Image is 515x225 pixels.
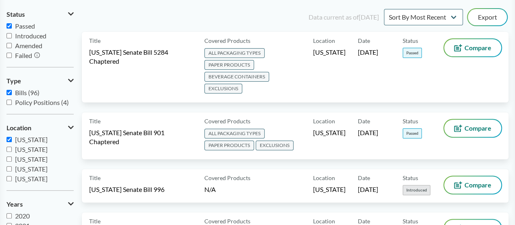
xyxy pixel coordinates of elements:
span: Date [358,117,370,125]
span: [US_STATE] [15,145,48,153]
span: PAPER PRODUCTS [204,140,254,150]
input: Failed [7,53,12,58]
span: [DATE] [358,48,378,57]
span: [US_STATE] [313,185,346,194]
span: Bills (96) [15,89,39,96]
span: EXCLUSIONS [256,140,294,150]
input: Policy Positions (4) [7,100,12,105]
input: Bills (96) [7,90,12,95]
span: [US_STATE] [15,175,48,183]
span: Covered Products [204,117,250,125]
span: Introduced [403,185,430,195]
span: ALL PACKAGING TYPES [204,129,265,138]
span: Covered Products [204,174,250,182]
button: Export [468,9,507,25]
span: [US_STATE] Senate Bill 901 Chaptered [89,128,195,146]
span: Compare [465,125,491,131]
span: Introduced [15,32,46,40]
span: Location [313,36,335,45]
span: Title [89,36,101,45]
div: Data current as of [DATE] [309,12,379,22]
input: Amended [7,43,12,48]
span: Years [7,200,23,208]
button: Years [7,197,74,211]
span: Location [313,117,335,125]
span: [US_STATE] [15,136,48,143]
input: [US_STATE] [7,147,12,152]
span: PAPER PRODUCTS [204,60,254,70]
span: Policy Positions (4) [15,98,69,106]
span: Covered Products [204,36,250,45]
button: Compare [444,176,501,194]
span: Status [403,36,418,45]
span: Compare [465,182,491,188]
span: Compare [465,45,491,51]
span: Type [7,77,21,85]
span: [US_STATE] [15,165,48,173]
span: N/A [204,185,216,193]
input: [US_STATE] [7,176,12,181]
span: Title [89,174,101,182]
span: EXCLUSIONS [204,84,242,94]
button: Compare [444,39,501,56]
span: [US_STATE] [313,128,346,137]
button: Location [7,121,74,135]
span: Failed [15,51,32,59]
input: [US_STATE] [7,137,12,142]
span: Status [403,174,418,182]
span: Date [358,174,370,182]
span: ALL PACKAGING TYPES [204,48,265,58]
span: [US_STATE] Senate Bill 996 [89,185,164,194]
span: [DATE] [358,128,378,137]
span: Passed [403,128,422,138]
button: Compare [444,120,501,137]
span: Amended [15,42,42,49]
input: Passed [7,23,12,29]
span: Passed [403,48,422,58]
button: Type [7,74,74,88]
span: Status [7,11,25,18]
span: Date [358,36,370,45]
input: Introduced [7,33,12,38]
span: [US_STATE] [15,155,48,163]
span: Location [313,174,335,182]
span: Location [7,124,31,131]
span: [US_STATE] [313,48,346,57]
span: Status [403,117,418,125]
input: [US_STATE] [7,156,12,162]
span: [DATE] [358,185,378,194]
span: Passed [15,22,35,30]
span: 2020 [15,212,30,220]
button: Status [7,7,74,21]
span: [US_STATE] Senate Bill 5284 Chaptered [89,48,195,66]
input: [US_STATE] [7,166,12,172]
span: BEVERAGE CONTAINERS [204,72,269,82]
input: 2020 [7,213,12,218]
span: Title [89,117,101,125]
